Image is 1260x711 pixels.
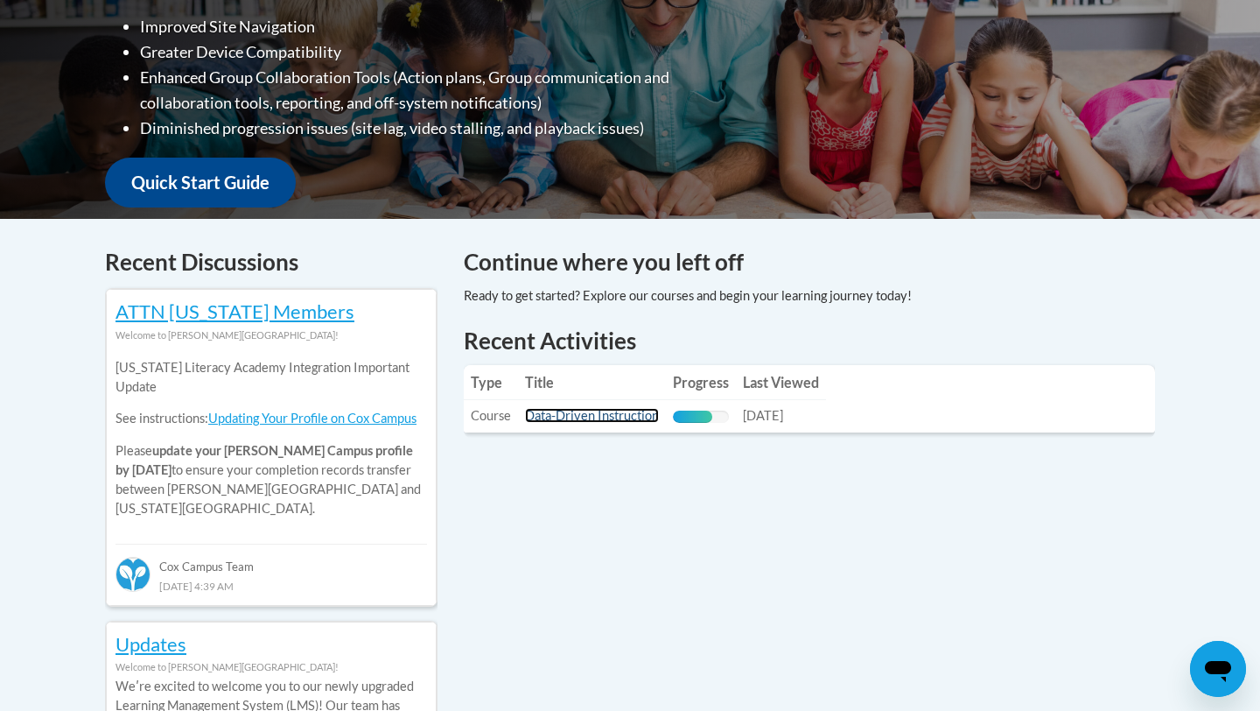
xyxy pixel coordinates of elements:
[1190,641,1246,697] iframe: Button to launch messaging window
[743,408,783,423] span: [DATE]
[140,39,739,65] li: Greater Device Compatibility
[140,65,739,116] li: Enhanced Group Collaboration Tools (Action plans, Group communication and collaboration tools, re...
[105,245,437,279] h4: Recent Discussions
[115,409,427,428] p: See instructions:
[208,411,416,426] a: Updating Your Profile on Cox Campus
[471,408,511,423] span: Course
[518,365,666,400] th: Title
[115,632,186,656] a: Updates
[115,557,150,592] img: Cox Campus Team
[115,299,354,323] a: ATTN [US_STATE] Members
[115,358,427,397] p: [US_STATE] Literacy Academy Integration Important Update
[115,443,413,477] b: update your [PERSON_NAME] Campus profile by [DATE]
[140,116,739,141] li: Diminished progression issues (site lag, video stalling, and playback issues)
[464,245,1155,279] h4: Continue where you left off
[115,544,427,575] div: Cox Campus Team
[464,325,1155,356] h1: Recent Activities
[525,408,659,423] a: Data-Driven Instruction
[115,345,427,531] div: Please to ensure your completion records transfer between [PERSON_NAME][GEOGRAPHIC_DATA] and [US_...
[464,365,518,400] th: Type
[736,365,826,400] th: Last Viewed
[115,658,427,677] div: Welcome to [PERSON_NAME][GEOGRAPHIC_DATA]!
[115,326,427,345] div: Welcome to [PERSON_NAME][GEOGRAPHIC_DATA]!
[673,411,712,423] div: Progress, %
[105,158,296,208] a: Quick Start Guide
[140,14,739,39] li: Improved Site Navigation
[666,365,736,400] th: Progress
[115,576,427,595] div: [DATE] 4:39 AM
